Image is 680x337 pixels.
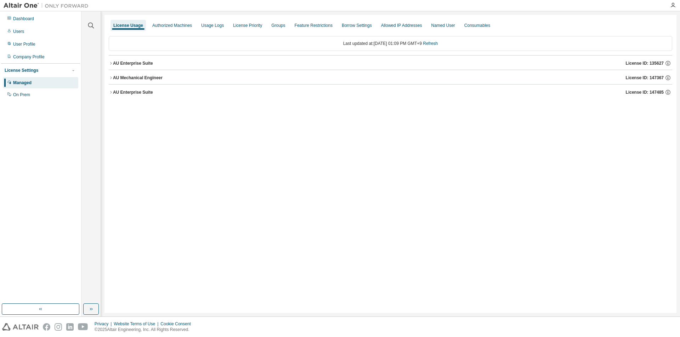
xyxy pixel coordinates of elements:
div: User Profile [13,41,35,47]
div: Feature Restrictions [295,23,333,28]
button: AU Enterprise SuiteLicense ID: 135627 [109,56,672,71]
span: License ID: 147367 [626,75,664,81]
div: License Settings [5,68,38,73]
div: Authorized Machines [152,23,192,28]
img: linkedin.svg [66,323,74,331]
div: Allowed IP Addresses [381,23,422,28]
div: Last updated at: [DATE] 01:09 PM GMT+9 [109,36,672,51]
div: AU Enterprise Suite [113,89,153,95]
img: Altair One [4,2,92,9]
p: © 2025 Altair Engineering, Inc. All Rights Reserved. [95,327,195,333]
img: youtube.svg [78,323,88,331]
span: License ID: 135627 [626,60,664,66]
div: Privacy [95,321,114,327]
div: Groups [271,23,285,28]
button: AU Mechanical EngineerLicense ID: 147367 [109,70,672,86]
div: AU Enterprise Suite [113,60,153,66]
div: Borrow Settings [342,23,372,28]
div: Named User [431,23,455,28]
div: Cookie Consent [160,321,195,327]
div: Usage Logs [201,23,224,28]
div: Dashboard [13,16,34,22]
div: Consumables [464,23,490,28]
button: AU Enterprise SuiteLicense ID: 147485 [109,85,672,100]
div: Website Terms of Use [114,321,160,327]
a: Refresh [423,41,438,46]
img: altair_logo.svg [2,323,39,331]
div: Company Profile [13,54,45,60]
div: Users [13,29,24,34]
div: Managed [13,80,32,86]
img: facebook.svg [43,323,50,331]
span: License ID: 147485 [626,89,664,95]
img: instagram.svg [55,323,62,331]
div: License Usage [113,23,143,28]
div: AU Mechanical Engineer [113,75,163,81]
div: On Prem [13,92,30,98]
div: License Priority [233,23,262,28]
